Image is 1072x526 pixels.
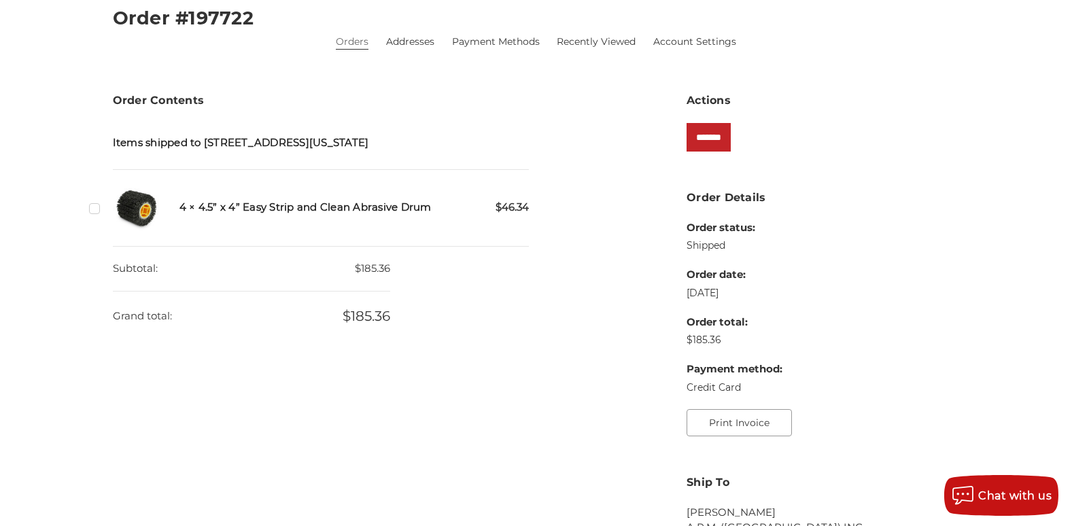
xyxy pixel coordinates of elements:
dt: Grand total: [113,294,172,338]
dd: Credit Card [687,381,782,395]
img: 4.5 inch x 4 inch paint stripping drum [113,184,160,232]
dt: Payment method: [687,362,782,377]
button: Print Invoice [687,409,792,436]
span: $46.34 [496,200,529,215]
h5: Items shipped to [STREET_ADDRESS][US_STATE] [113,135,530,151]
dd: $185.36 [113,247,390,292]
dt: Subtotal: [113,247,158,291]
a: Orders [336,35,368,49]
h3: Order Details [687,190,959,206]
a: Addresses [386,35,434,49]
dd: $185.36 [687,333,782,347]
a: Account Settings [653,35,736,49]
h3: Order Contents [113,92,530,109]
li: [PERSON_NAME] [687,505,959,521]
button: Chat with us [944,475,1058,516]
h3: Actions [687,92,959,109]
a: Payment Methods [452,35,540,49]
dt: Order total: [687,315,782,330]
span: Chat with us [978,489,1052,502]
dt: Order status: [687,220,782,236]
dd: Shipped [687,239,782,253]
dt: Order date: [687,267,782,283]
h5: 4 × 4.5” x 4” Easy Strip and Clean Abrasive Drum [179,200,530,215]
a: Recently Viewed [557,35,636,49]
h3: Ship To [687,474,959,491]
h2: Order #197722 [113,9,960,27]
dd: $185.36 [113,292,390,340]
dd: [DATE] [687,286,782,300]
